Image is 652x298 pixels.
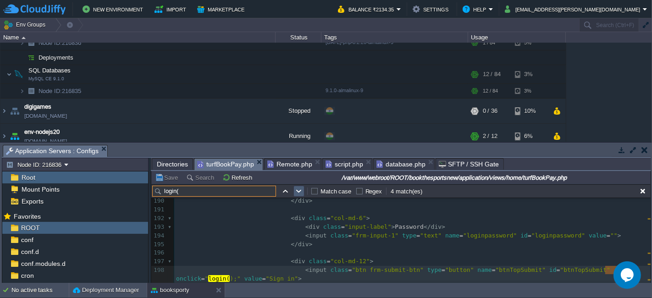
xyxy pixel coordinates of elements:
span: > [618,232,621,239]
button: New Environment [83,4,146,15]
li: /var/www/webroot/ROOT/bookthesportsnew/application/views/template/home/script.php [322,158,372,170]
span: = [557,266,560,273]
img: AMDAwAAAACH5BAEAAAAALAAAAAABAAEAAAICRAEAOw== [12,65,25,83]
span: div [298,241,309,248]
span: = [442,266,445,273]
div: 6% [515,124,545,149]
a: conf.modules.d [19,259,67,268]
span: div [431,223,442,230]
img: AMDAwAAAACH5BAEAAAAALAAAAAABAAEAAAICRAEAOw== [6,65,12,83]
div: 193 [151,223,166,232]
img: AMDAwAAAACH5BAEAAAAALAAAAAABAAEAAAICRAEAOw== [19,36,25,50]
span: Node ID: [39,88,62,94]
span: script.php [326,159,363,170]
div: 192 [151,214,166,223]
a: ROOT [19,224,41,232]
div: 12 / 84 [483,65,501,83]
span: > [298,275,302,282]
div: 196 [151,248,166,257]
div: 1 / 84 [483,36,495,50]
div: Name [1,32,275,43]
span: MySQL CE 9.1.0 [28,76,64,82]
span: = [528,232,531,239]
a: Root [20,173,37,182]
div: 5% [515,36,545,50]
a: digigames [24,102,51,111]
span: Favorites [12,212,42,221]
span: 216836 [38,39,83,47]
div: 10% [515,99,545,123]
span: Remote.php [267,159,312,170]
span: class [309,215,327,221]
button: Save [155,173,181,182]
span: Password [395,223,424,230]
span: > [392,223,395,230]
span: > [309,197,313,204]
span: "text" [420,232,442,239]
li: /var/www/webroot/ROOT/bookthesportsnew/application/views/home/turfBookPay.php [194,158,263,170]
div: 198 [151,266,166,275]
span: conf [19,236,35,244]
span: < [305,266,309,273]
button: Help [463,4,489,15]
a: env-nodejs20 [24,127,60,137]
img: AMDAwAAAACH5BAEAAAAALAAAAAABAAEAAAICRAEAOw== [8,124,21,149]
span: turfBookPay.php [197,159,254,170]
span: " [205,275,209,282]
span: "col-md-6" [331,215,366,221]
span: > [309,241,313,248]
span: login( [208,275,230,282]
button: Deployment Manager [73,286,139,295]
button: Settings [413,4,451,15]
span: type [427,266,442,273]
span: id [520,232,528,239]
span: value [589,232,607,239]
a: Deployments [38,54,75,61]
span: "" [610,232,618,239]
div: 12 / 84 [483,84,498,98]
img: AMDAwAAAACH5BAEAAAAALAAAAAABAAEAAAICRAEAOw== [19,50,25,65]
button: [EMAIL_ADDRESS][PERSON_NAME][DOMAIN_NAME] [505,4,643,15]
img: AMDAwAAAACH5BAEAAAAALAAAAAABAAEAAAICRAEAOw== [19,84,25,98]
span: "loginpassword" [463,232,517,239]
span: onclick [176,275,201,282]
a: conf.d [19,248,40,256]
a: SQL DatabasesMySQL CE 9.1.0 [28,67,72,74]
span: = [459,232,463,239]
span: Application Servers : Configs [6,145,99,157]
img: CloudJiffy [3,4,66,15]
span: = [492,266,496,273]
span: </ [424,223,431,230]
button: Node ID: 216836 [6,160,64,169]
div: 195 [151,240,166,249]
span: name [478,266,492,273]
a: Node ID:216835 [38,87,83,95]
span: = [348,232,352,239]
span: div [298,197,309,204]
span: < [291,258,294,265]
span: = [348,266,352,273]
button: Refresh [222,173,255,182]
span: "btnTopSubmit" [560,266,611,273]
span: database.php [376,159,425,170]
span: "loginpassword" [531,232,585,239]
span: input [309,266,327,273]
span: Mount Points [20,185,61,193]
span: "btn frm-submit-btn" [352,266,424,273]
span: SFTP / SSH Gate [439,159,499,170]
label: Regex [365,188,382,195]
div: 3% [515,84,545,98]
button: Search [186,173,217,182]
div: Tags [322,32,468,43]
span: div [309,223,320,230]
div: Usage [469,32,565,43]
span: > [442,223,445,230]
label: Match case [320,188,352,195]
span: </ [291,241,298,248]
a: [DOMAIN_NAME] [24,111,67,121]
